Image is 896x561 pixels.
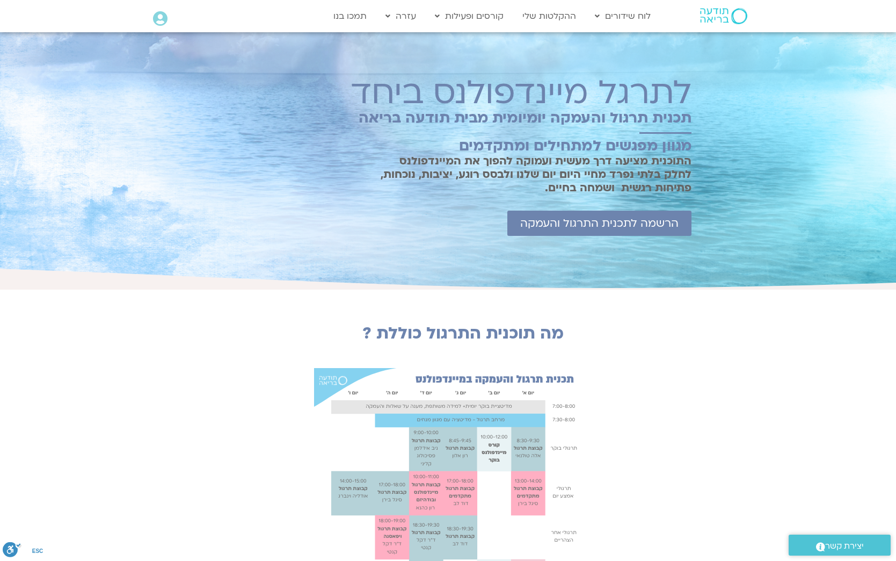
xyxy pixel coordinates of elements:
[373,154,691,195] h1: התוכנית מציעה דרך מעשית ועמוקה להפוך את המיינדפולנס לחלק בלתי נפרד מחיי היום יום שלנו ולבסס רוגע,...
[589,6,656,26] a: לוח שידורים
[346,110,691,126] h1: תכנית תרגול והעמקה יומיומית מבית תודעה בריאה
[825,539,864,553] span: יצירת קשר
[380,6,421,26] a: עזרה
[789,535,891,556] a: יצירת קשר
[429,6,509,26] a: קורסים ופעילות
[700,8,747,24] img: תודעה בריאה
[517,6,581,26] a: ההקלטות שלי
[346,74,691,112] h1: לתרגל מיינדפולנס ביחד
[328,6,372,26] a: תמכו בנו
[346,138,691,154] h1: מגוון מפגשים למתחילים ומתקדמים
[252,324,674,343] h2: מה תוכנית התרגול כוללת ?
[520,217,679,229] span: הרשמה לתכנית התרגול והעמקה
[507,211,691,236] a: הרשמה לתכנית התרגול והעמקה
